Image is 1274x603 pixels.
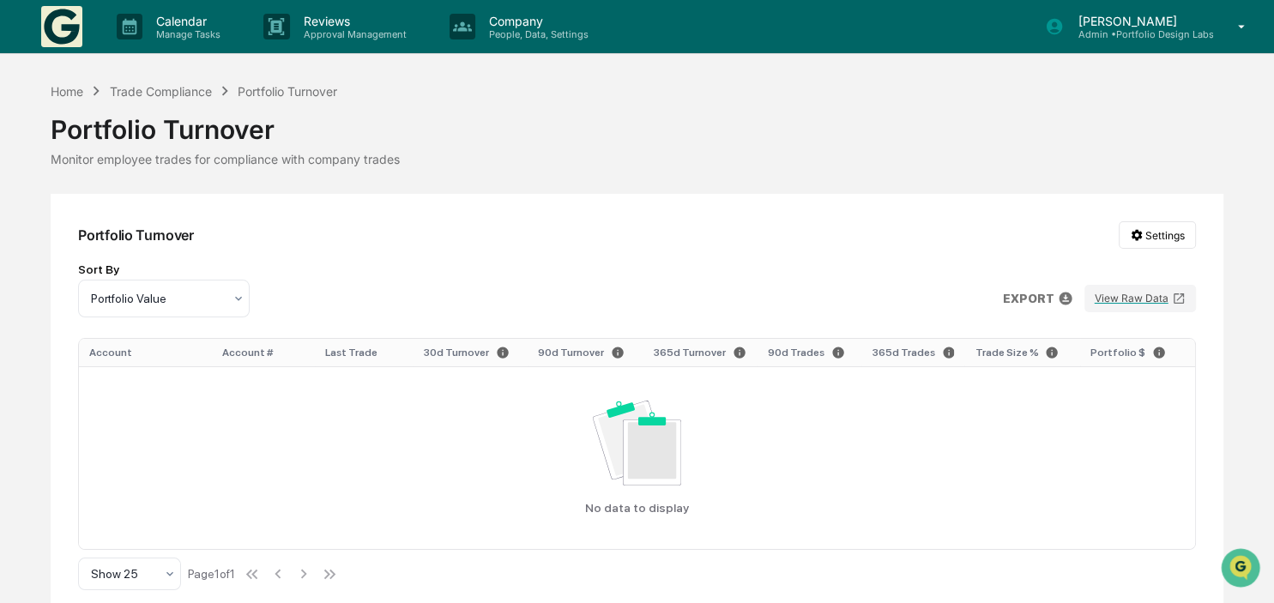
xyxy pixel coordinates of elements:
[1003,292,1054,305] p: EXPORT
[34,216,111,233] span: Preclearance
[975,347,1038,359] span: Trade Size %
[1064,14,1213,28] p: [PERSON_NAME]
[872,347,935,359] span: 365d Trades
[142,14,229,28] p: Calendar
[58,131,281,148] div: Start new chat
[10,242,115,273] a: 🔎Data Lookup
[1119,221,1196,249] button: Settings
[41,6,82,47] img: logo
[58,148,217,162] div: We're available if you need us!
[768,347,824,359] span: 90d Trades
[51,152,1223,166] div: Monitor employee trades for compliance with company trades
[1064,28,1213,40] p: Admin • Portfolio Design Labs
[124,218,138,232] div: 🗄️
[79,339,211,366] th: Account
[78,226,193,244] div: Portfolio Turnover
[1084,285,1196,312] button: View Raw Data
[292,136,312,157] button: Start new chat
[315,339,413,366] th: Last Trade
[238,84,337,99] div: Portfolio Turnover
[1219,546,1265,593] iframe: Open customer support
[17,36,312,63] p: How can we help?
[188,567,235,581] div: Page 1 of 1
[171,291,208,304] span: Pylon
[34,249,108,266] span: Data Lookup
[212,339,316,366] th: Account #
[538,347,604,359] span: 90d Turnover
[475,28,597,40] p: People, Data, Settings
[17,218,31,232] div: 🖐️
[121,290,208,304] a: Powered byPylon
[290,14,415,28] p: Reviews
[653,347,726,359] span: 365d Turnover
[1090,347,1145,359] span: Portfolio $
[593,401,680,486] img: No data available
[10,209,118,240] a: 🖐️Preclearance
[475,14,597,28] p: Company
[17,131,48,162] img: 1746055101610-c473b297-6a78-478c-a979-82029cc54cd1
[17,250,31,264] div: 🔎
[585,501,689,515] p: No data to display
[78,262,250,276] div: Sort By
[45,78,283,96] input: Clear
[423,347,489,359] span: 30d Turnover
[290,28,415,40] p: Approval Management
[142,216,213,233] span: Attestations
[142,28,229,40] p: Manage Tasks
[110,84,212,99] div: Trade Compliance
[118,209,220,240] a: 🗄️Attestations
[51,100,1223,145] div: Portfolio Turnover
[51,84,83,99] div: Home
